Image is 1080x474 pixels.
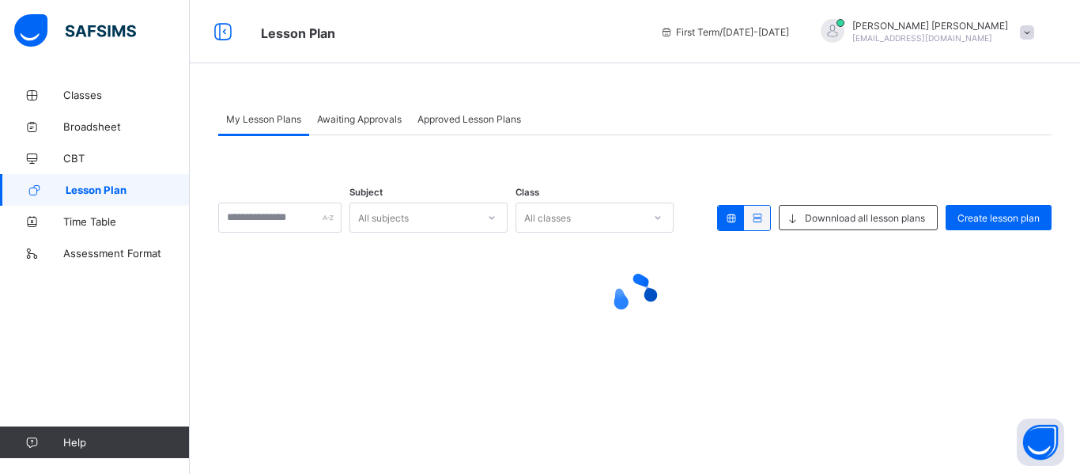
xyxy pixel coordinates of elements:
div: MANSURUTHMAN SANI [805,19,1042,45]
span: My Lesson Plans [226,113,301,125]
span: Lesson Plan [66,184,190,196]
span: Subject [349,187,383,198]
span: Awaiting Approvals [317,113,402,125]
span: Time Table [63,215,190,228]
span: Create lesson plan [957,212,1040,224]
span: session/term information [660,26,789,38]
span: [EMAIL_ADDRESS][DOMAIN_NAME] [852,33,992,43]
div: All classes [524,203,571,233]
span: Classes [63,89,190,101]
span: Broadsheet [63,120,190,133]
div: All subjects [358,203,409,233]
img: safsims [14,14,136,47]
span: Class [515,187,539,198]
span: Lesson Plan [261,25,335,41]
span: Downnload all lesson plans [805,212,925,224]
span: [PERSON_NAME] [PERSON_NAME] [852,20,1008,32]
span: CBT [63,152,190,165]
span: Approved Lesson Plans [417,113,521,125]
span: Help [63,436,189,449]
button: Open asap [1017,419,1064,466]
span: Assessment Format [63,247,190,260]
